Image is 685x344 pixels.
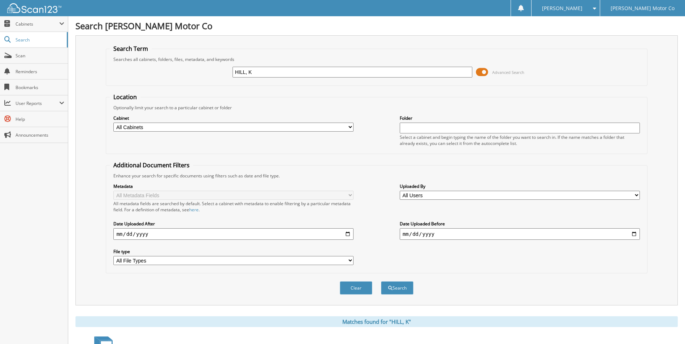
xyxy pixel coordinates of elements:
label: Uploaded By [400,183,640,189]
button: Search [381,281,413,295]
span: Advanced Search [492,70,524,75]
label: Date Uploaded After [113,221,354,227]
span: Announcements [16,132,64,138]
span: Cabinets [16,21,59,27]
div: Select a cabinet and begin typing the name of the folder you want to search in. If the name match... [400,134,640,146]
legend: Location [110,93,140,101]
h1: Search [PERSON_NAME] Motor Co [75,20,678,32]
span: Search [16,37,63,43]
div: Optionally limit your search to a particular cabinet or folder [110,105,643,111]
span: Help [16,116,64,122]
span: User Reports [16,100,59,106]
a: here [189,207,199,213]
input: end [400,228,640,240]
div: Searches all cabinets, folders, files, metadata, and keywords [110,56,643,62]
label: Date Uploaded Before [400,221,640,227]
span: Bookmarks [16,84,64,91]
span: Scan [16,53,64,59]
label: Cabinet [113,115,354,121]
div: Matches found for "HILL, K" [75,316,678,327]
legend: Search Term [110,45,152,53]
span: [PERSON_NAME] Motor Co [611,6,675,10]
label: Metadata [113,183,354,189]
input: start [113,228,354,240]
img: scan123-logo-white.svg [7,3,61,13]
span: Reminders [16,69,64,75]
span: [PERSON_NAME] [542,6,582,10]
label: Folder [400,115,640,121]
legend: Additional Document Filters [110,161,193,169]
button: Clear [340,281,372,295]
label: File type [113,248,354,255]
div: All metadata fields are searched by default. Select a cabinet with metadata to enable filtering b... [113,200,354,213]
div: Enhance your search for specific documents using filters such as date and file type. [110,173,643,179]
